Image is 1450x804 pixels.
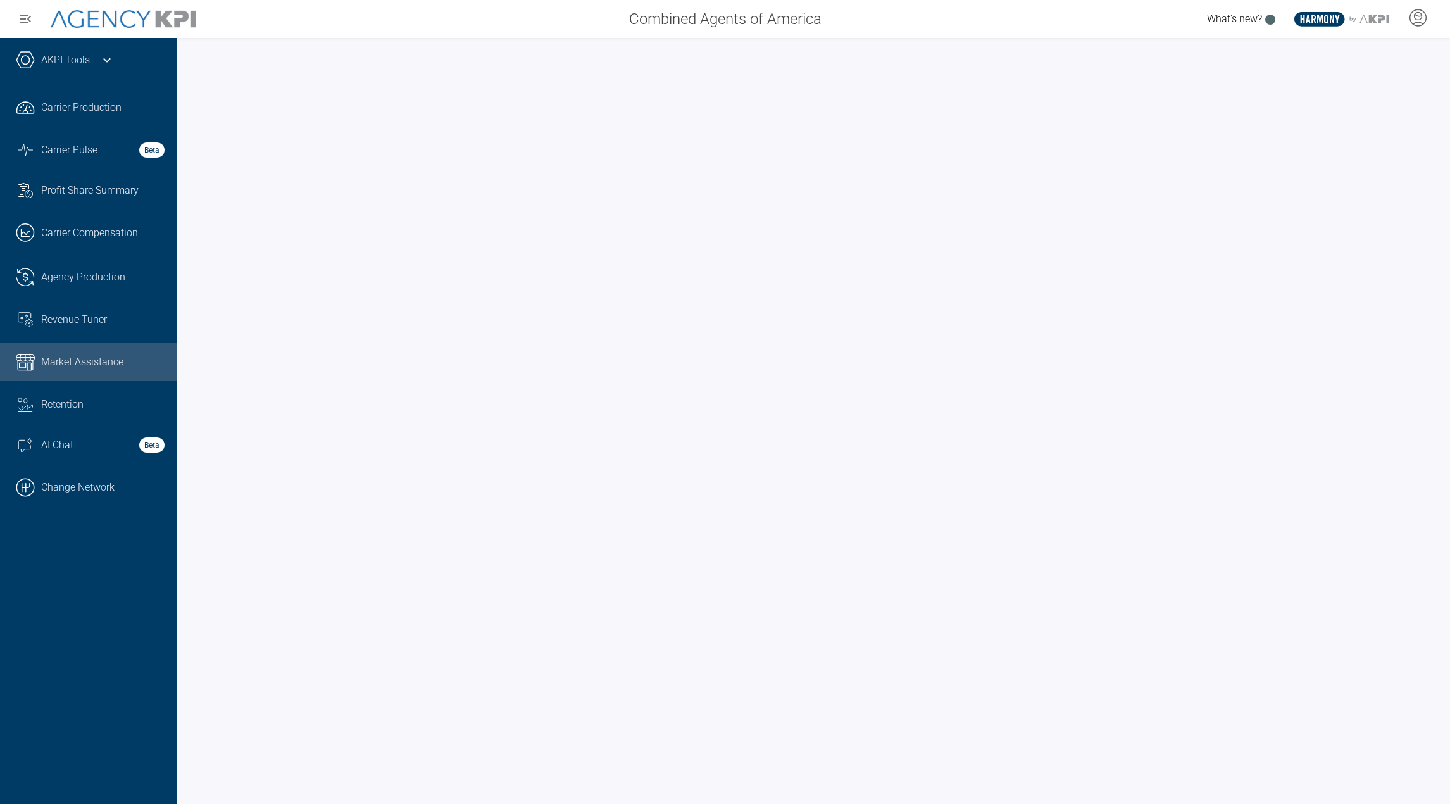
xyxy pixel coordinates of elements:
[41,270,125,285] span: Agency Production
[41,100,122,115] span: Carrier Production
[41,183,139,198] span: Profit Share Summary
[41,312,107,327] span: Revenue Tuner
[629,8,822,30] span: Combined Agents of America
[41,397,165,412] div: Retention
[139,437,165,453] strong: Beta
[41,355,123,370] span: Market Assistance
[139,142,165,158] strong: Beta
[1207,13,1262,25] span: What's new?
[41,142,97,158] span: Carrier Pulse
[51,10,196,28] img: AgencyKPI
[41,225,138,241] span: Carrier Compensation
[41,53,90,68] a: AKPI Tools
[41,437,73,453] span: AI Chat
